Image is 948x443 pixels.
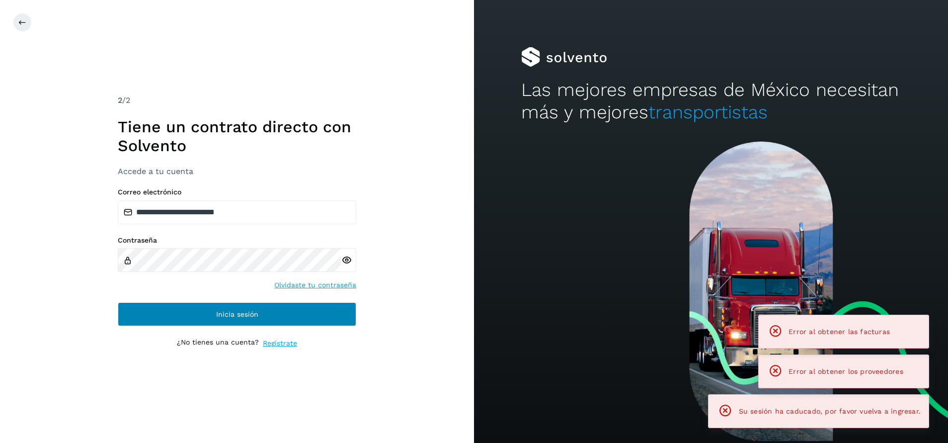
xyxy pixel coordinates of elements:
span: Inicia sesión [216,311,258,318]
span: 2 [118,95,122,105]
h1: Tiene un contrato directo con Solvento [118,117,356,156]
div: /2 [118,94,356,106]
span: Error al obtener las facturas [789,328,890,336]
label: Contraseña [118,236,356,245]
h2: Las mejores empresas de México necesitan más y mejores [521,79,900,123]
h3: Accede a tu cuenta [118,167,356,176]
button: Inicia sesión [118,302,356,326]
a: Regístrate [263,338,297,349]
a: Olvidaste tu contraseña [274,280,356,290]
span: Su sesión ha caducado, por favor vuelva a ingresar. [739,407,921,415]
span: Error al obtener los proveedores [789,367,903,375]
span: transportistas [648,101,768,123]
p: ¿No tienes una cuenta? [177,338,259,349]
label: Correo electrónico [118,188,356,196]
